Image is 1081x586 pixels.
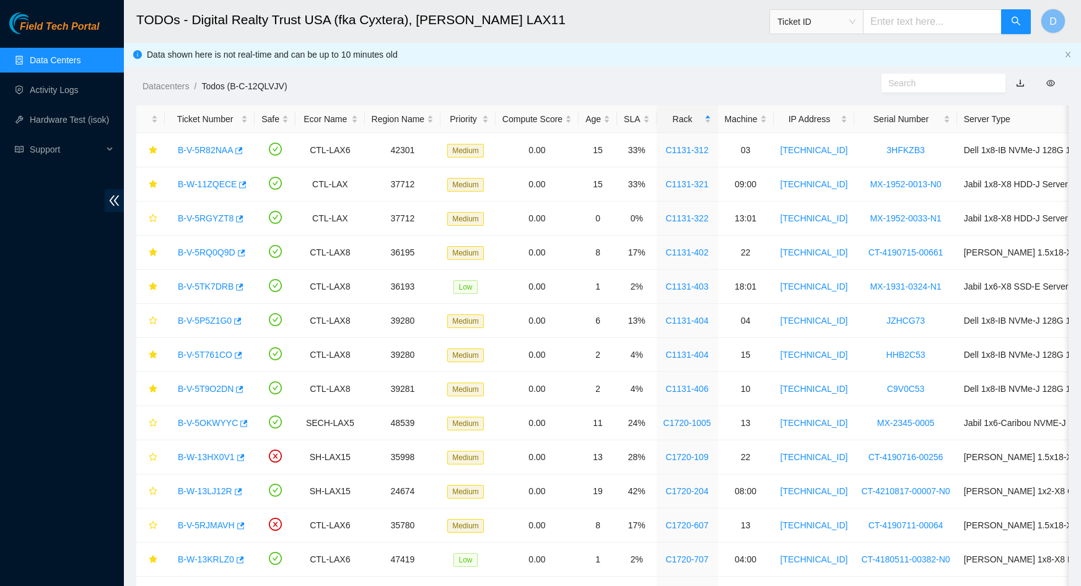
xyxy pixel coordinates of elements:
[149,350,157,360] span: star
[496,304,579,338] td: 0.00
[718,167,774,202] td: 09:00
[665,452,708,462] a: C1720-109
[269,177,282,190] span: check-circle
[269,450,282,463] span: close-circle
[617,236,656,270] td: 17%
[870,213,941,223] a: MX-1952-0033-N1
[617,508,656,543] td: 17%
[143,447,158,467] button: star
[617,304,656,338] td: 13%
[496,133,579,167] td: 0.00
[1064,51,1072,58] span: close
[496,167,579,202] td: 0.00
[269,313,282,326] span: check-circle
[447,485,484,499] span: Medium
[863,9,1002,34] input: Enter text here...
[781,350,848,360] a: [TECHNICAL_ID]
[143,481,158,501] button: star
[886,350,926,360] a: HHB2C53
[886,316,925,326] a: JZHCG73
[496,236,579,270] td: 0.00
[9,12,63,34] img: Akamai Technologies
[665,145,708,155] a: C1131-312
[149,214,157,224] span: star
[30,85,79,95] a: Activity Logs
[269,552,282,565] span: check-circle
[365,304,441,338] td: 39280
[579,406,617,440] td: 11
[1046,79,1055,87] span: eye
[143,174,158,194] button: star
[447,212,484,226] span: Medium
[269,245,282,258] span: check-circle
[295,372,364,406] td: CTL-LAX8
[269,211,282,224] span: check-circle
[447,144,484,158] span: Medium
[861,554,950,564] a: CT-4180511-00382-N0
[1001,9,1031,34] button: search
[665,316,708,326] a: C1131-404
[201,81,287,91] a: Todos (B-C-12QLVJV)
[665,554,708,564] a: C1720-707
[149,453,157,463] span: star
[295,543,364,577] td: CTL-LAX6
[877,418,935,428] a: MX-2345-0005
[178,520,235,530] a: B-V-5RJMAVH
[295,338,364,372] td: CTL-LAX8
[579,543,617,577] td: 1
[718,440,774,474] td: 22
[365,508,441,543] td: 35780
[781,247,848,257] a: [TECHNICAL_ID]
[149,316,157,326] span: star
[781,520,848,530] a: [TECHNICAL_ID]
[718,270,774,304] td: 18:01
[1041,9,1066,33] button: D
[1064,51,1072,59] button: close
[781,486,848,496] a: [TECHNICAL_ID]
[143,140,158,160] button: star
[617,474,656,508] td: 42%
[781,179,848,189] a: [TECHNICAL_ID]
[365,270,441,304] td: 36193
[496,508,579,543] td: 0.00
[579,508,617,543] td: 8
[781,452,848,462] a: [TECHNICAL_ID]
[1016,78,1025,88] a: download
[295,406,364,440] td: SECH-LAX5
[781,418,848,428] a: [TECHNICAL_ID]
[143,345,158,365] button: star
[143,413,158,433] button: star
[718,202,774,236] td: 13:01
[579,133,617,167] td: 15
[447,519,484,533] span: Medium
[665,282,708,291] a: C1131-403
[149,419,157,428] span: star
[718,543,774,577] td: 04:00
[447,348,484,362] span: Medium
[295,270,364,304] td: CTL-LAX8
[149,384,157,394] span: star
[143,549,158,569] button: star
[777,12,856,31] span: Ticket ID
[663,418,711,428] a: C1720-1005
[665,384,708,394] a: C1131-406
[30,55,81,65] a: Data Centers
[718,338,774,372] td: 15
[579,202,617,236] td: 0
[295,474,364,508] td: SH-LAX15
[617,543,656,577] td: 2%
[365,338,441,372] td: 39280
[869,452,943,462] a: CT-4190716-00256
[887,384,925,394] a: C9V0C53
[178,282,234,291] a: B-V-5TK7DRB
[295,508,364,543] td: CTL-LAX6
[178,554,234,564] a: B-W-13KRLZ0
[295,304,364,338] td: CTL-LAX8
[149,521,157,531] span: star
[178,350,232,360] a: B-V-5T761CO
[447,451,484,464] span: Medium
[143,208,158,228] button: star
[781,384,848,394] a: [TECHNICAL_ID]
[617,338,656,372] td: 4%
[178,384,234,394] a: B-V-5T9O2DN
